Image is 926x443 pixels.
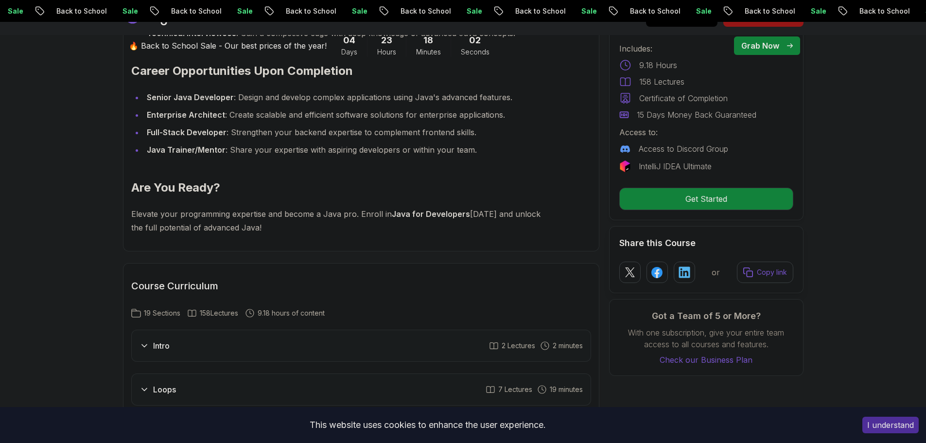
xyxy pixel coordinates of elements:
[639,143,728,155] p: Access to Discord Group
[619,309,793,323] h3: Got a Team of 5 or More?
[147,127,227,137] strong: Full-Stack Developer
[688,6,719,16] p: Sale
[619,188,793,210] button: Get Started
[147,92,234,102] strong: Senior Java Developer
[757,267,787,277] p: Copy link
[619,126,793,138] p: Access to:
[639,160,712,172] p: IntelliJ IDEA Ultimate
[550,385,583,394] span: 19 minutes
[144,125,545,139] li: : Strengthen your backend expertise to complement frontend skills.
[115,6,146,16] p: Sale
[737,262,793,283] button: Copy link
[278,6,344,16] p: Back to School
[200,308,238,318] span: 158 Lectures
[341,47,357,57] span: Days
[131,180,545,195] h2: Are You Ready?
[553,341,583,351] span: 2 minutes
[131,330,591,362] button: Intro2 Lectures 2 minutes
[622,6,688,16] p: Back to School
[416,47,441,57] span: Minutes
[7,414,848,436] div: This website uses cookies to enhance the user experience.
[862,417,919,433] button: Accept cookies
[498,385,532,394] span: 7 Lectures
[619,236,793,250] h2: Share this Course
[619,160,631,172] img: jetbrains logo
[147,145,226,155] strong: Java Trainer/Mentor
[469,34,481,47] span: 2 Seconds
[712,266,720,278] p: or
[637,109,756,121] p: 15 Days Money Back Guaranteed
[423,34,433,47] span: 18 Minutes
[574,6,605,16] p: Sale
[144,143,545,157] li: : Share your expertise with aspiring developers or within your team.
[393,6,459,16] p: Back to School
[153,384,176,395] h3: Loops
[163,6,229,16] p: Back to School
[392,209,470,219] strong: Java for Developers
[129,40,327,52] p: 🔥 Back to School Sale - Our best prices of the year!
[343,34,355,47] span: 4 Days
[131,63,545,79] h2: Career Opportunities Upon Completion
[620,188,793,210] p: Get Started
[639,92,728,104] p: Certificate of Completion
[619,354,793,366] a: Check our Business Plan
[852,6,918,16] p: Back to School
[144,108,545,122] li: : Create scalable and efficient software solutions for enterprise applications.
[737,6,803,16] p: Back to School
[344,6,375,16] p: Sale
[507,6,574,16] p: Back to School
[131,207,545,234] p: Elevate your programming expertise and become a Java pro. Enroll in [DATE] and unlock the full po...
[741,40,779,52] p: Grab Now
[461,47,489,57] span: Seconds
[147,110,225,120] strong: Enterprise Architect
[619,327,793,350] p: With one subscription, give your entire team access to all courses and features.
[144,90,545,104] li: : Design and develop complex applications using Java's advanced features.
[131,373,591,406] button: Loops7 Lectures 19 minutes
[639,76,684,88] p: 158 Lectures
[381,34,392,47] span: 23 Hours
[502,341,535,351] span: 2 Lectures
[144,308,180,318] span: 19 Sections
[229,6,261,16] p: Sale
[153,340,170,352] h3: Intro
[131,279,591,293] h2: Course Curriculum
[258,308,325,318] span: 9.18 hours of content
[49,6,115,16] p: Back to School
[803,6,834,16] p: Sale
[377,47,396,57] span: Hours
[459,6,490,16] p: Sale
